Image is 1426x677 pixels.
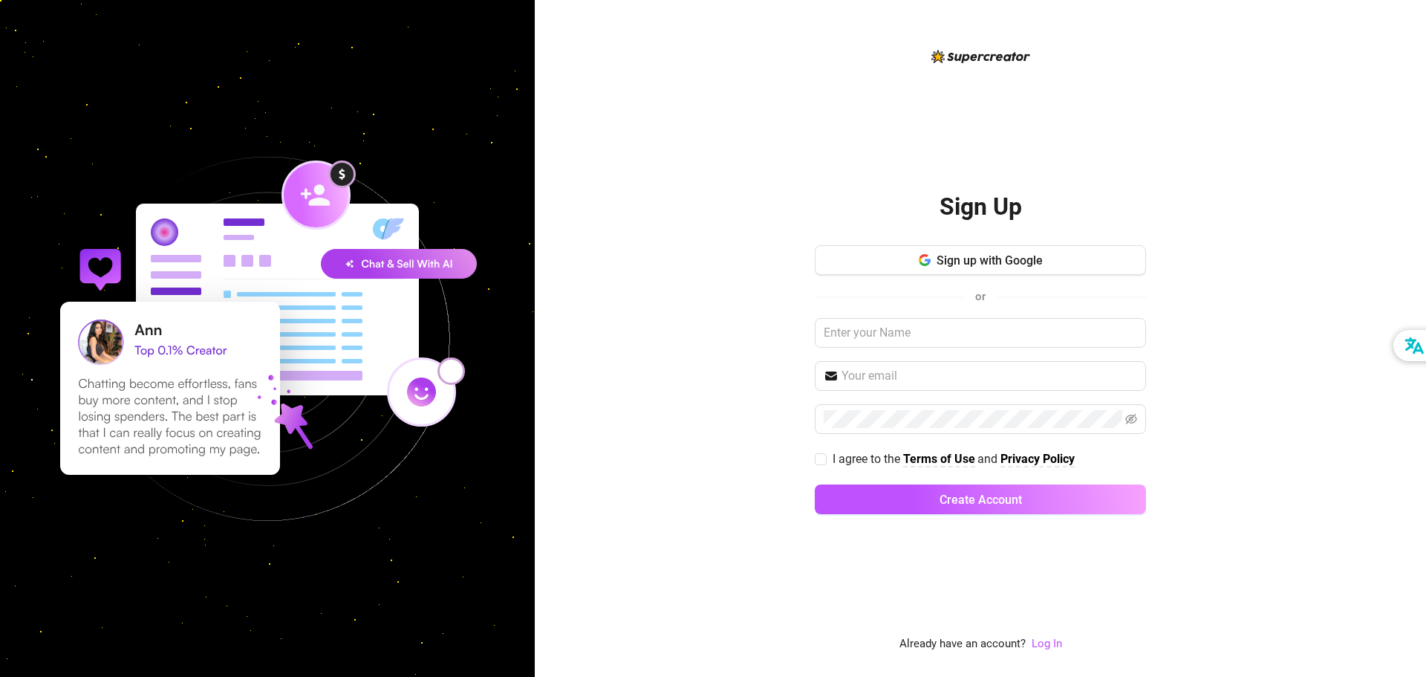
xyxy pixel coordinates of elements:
[1125,413,1137,425] span: eye-invisible
[1032,637,1062,650] a: Log In
[833,452,903,466] span: I agree to the
[940,192,1022,222] h2: Sign Up
[1032,635,1062,653] a: Log In
[975,290,986,303] span: or
[931,50,1030,63] img: logo-BBDzfeDw.svg
[815,318,1146,348] input: Enter your Name
[977,452,1000,466] span: and
[940,493,1022,507] span: Create Account
[937,253,1043,268] span: Sign up with Google
[841,367,1137,385] input: Your email
[1000,452,1075,467] a: Privacy Policy
[815,485,1146,514] button: Create Account
[1000,452,1075,466] strong: Privacy Policy
[903,452,975,467] a: Terms of Use
[899,635,1026,653] span: Already have an account?
[815,245,1146,275] button: Sign up with Google
[903,452,975,466] strong: Terms of Use
[10,82,524,596] img: signup-background-D0MIrEPF.svg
